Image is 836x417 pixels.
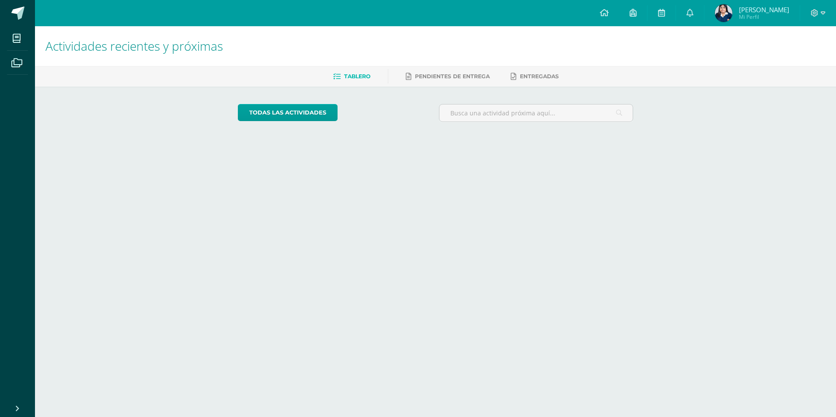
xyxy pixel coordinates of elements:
[520,73,559,80] span: Entregadas
[439,104,633,122] input: Busca una actividad próxima aquí...
[739,13,789,21] span: Mi Perfil
[45,38,223,54] span: Actividades recientes y próximas
[406,69,490,83] a: Pendientes de entrega
[415,73,490,80] span: Pendientes de entrega
[344,73,370,80] span: Tablero
[511,69,559,83] a: Entregadas
[739,5,789,14] span: [PERSON_NAME]
[238,104,338,121] a: todas las Actividades
[333,69,370,83] a: Tablero
[715,4,732,22] img: e0981a4f02cc35324bf5a39296a398fe.png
